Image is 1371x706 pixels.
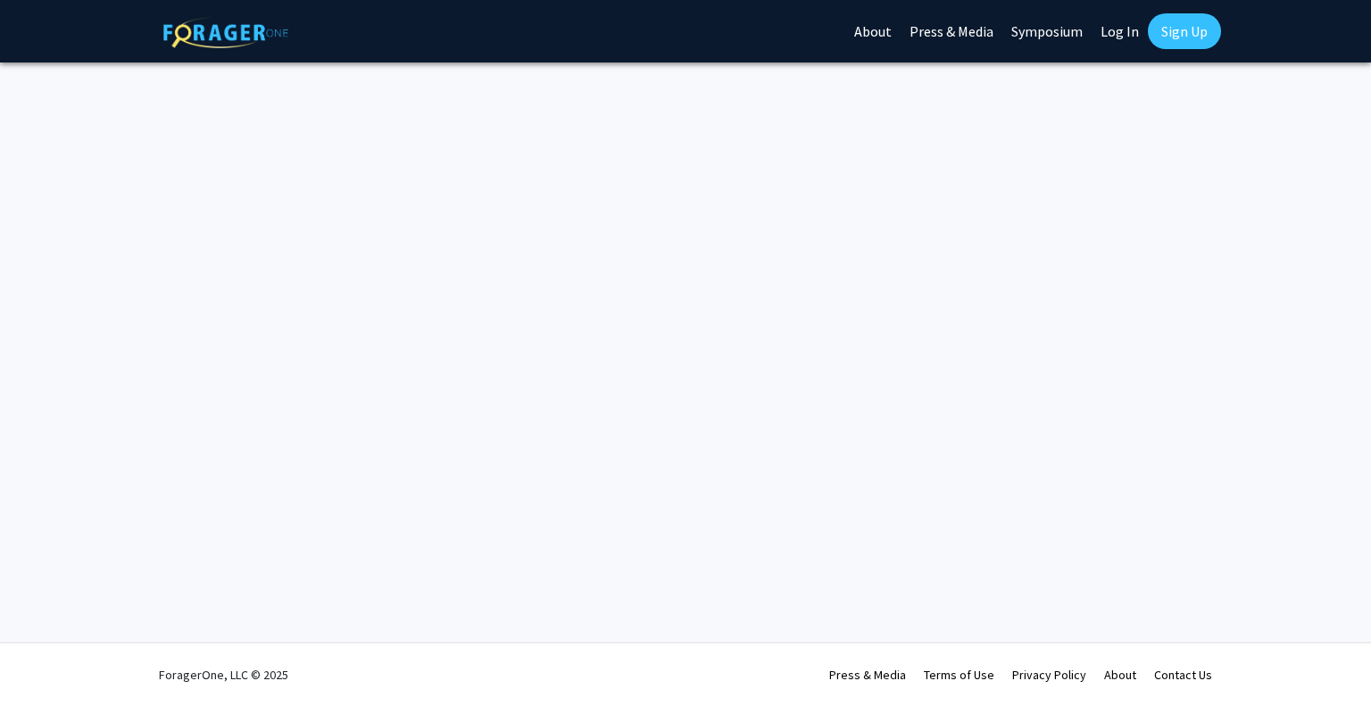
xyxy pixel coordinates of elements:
[829,667,906,683] a: Press & Media
[1104,667,1136,683] a: About
[924,667,994,683] a: Terms of Use
[159,644,288,706] div: ForagerOne, LLC © 2025
[1154,667,1212,683] a: Contact Us
[1012,667,1086,683] a: Privacy Policy
[163,17,288,48] img: ForagerOne Logo
[1148,13,1221,49] a: Sign Up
